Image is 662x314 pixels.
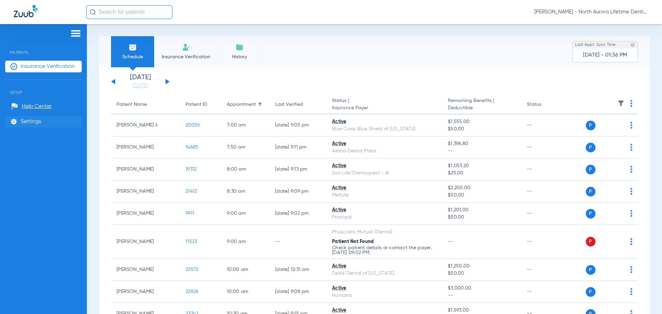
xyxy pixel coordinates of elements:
td: 8:30 AM [221,181,270,203]
div: Patient Name [117,101,174,108]
img: group-dot-blue.svg [630,266,632,273]
span: $1,250.00 [448,263,516,270]
span: $1,555.00 [448,118,516,125]
span: 22826 [185,289,198,294]
span: Insurance Payer [332,104,437,112]
div: Last Verified [275,101,321,108]
img: group-dot-blue.svg [630,188,632,195]
td: -- [521,136,568,159]
img: group-dot-blue.svg [630,144,632,151]
div: Sun Life/Dentaquest - AI [332,170,437,177]
td: 10:00 AM [221,281,270,303]
div: Principal [332,214,437,221]
span: $50.00 [448,214,516,221]
span: Deductible [448,104,516,112]
img: Zuub Logo [14,5,38,17]
span: $50.00 [448,270,516,277]
td: [PERSON_NAME] [111,259,180,281]
span: 11523 [185,239,197,244]
span: $1,396.80 [448,140,516,148]
span: 22572 [185,267,198,272]
td: -- [521,281,568,303]
span: $1,201.00 [448,206,516,214]
td: [PERSON_NAME] Ii [111,114,180,136]
td: -- [270,225,327,259]
span: $50.00 [448,192,516,199]
span: $50.00 [448,125,516,133]
span: 20055 [185,123,200,128]
div: Aetna Dental Plans [332,148,437,155]
input: Search for patients [86,5,172,19]
img: Schedule [129,43,137,51]
div: Active [332,184,437,192]
div: Delta Dental of [US_STATE] [332,270,437,277]
span: Schedule [116,53,149,60]
a: Help Center [11,103,52,110]
img: History [235,43,244,51]
td: 9:00 AM [221,225,270,259]
a: [DATE] [120,82,161,89]
span: History [223,53,256,60]
p: Check patient details or contact the payer. [DATE] 09:02 PM. [332,245,437,255]
img: group-dot-blue.svg [630,210,632,217]
span: P [586,265,595,275]
span: P [586,143,595,152]
div: Appointment [227,101,264,108]
span: Help Center [22,103,52,110]
img: Search Icon [90,9,96,15]
div: Appointment [227,101,256,108]
div: MetLife [332,192,437,199]
span: $3,000.00 [448,285,516,292]
span: P [586,237,595,246]
div: Active [332,162,437,170]
td: 8:00 AM [221,159,270,181]
img: last sync help info [630,42,635,47]
th: Status | [327,95,442,114]
div: Active [332,206,437,214]
span: P [586,165,595,174]
td: [PERSON_NAME] [111,181,180,203]
img: group-dot-blue.svg [630,288,632,295]
td: -- [521,203,568,225]
td: 7:00 AM [221,114,270,136]
span: -- [448,239,453,244]
td: [DATE] 9:02 PM [270,203,327,225]
div: Blue Cross Blue Shield of [US_STATE] [332,125,437,133]
span: P [586,187,595,196]
td: -- [521,159,568,181]
div: Patient Name [117,101,147,108]
span: $1,593.00 [448,307,516,314]
td: -- [521,114,568,136]
td: -- [521,181,568,203]
span: $2,250.00 [448,184,516,192]
li: [DATE] [120,74,161,89]
img: group-dot-blue.svg [630,238,632,245]
span: P [586,209,595,219]
div: Patient ID [185,101,207,108]
td: [DATE] 9:11 PM [270,136,327,159]
td: [PERSON_NAME] [111,281,180,303]
td: [DATE] 9:05 PM [270,114,327,136]
span: 14685 [185,145,198,150]
span: 19312 [185,167,197,172]
td: [DATE] 9:08 PM [270,281,327,303]
span: Patients [5,40,82,55]
div: Active [332,140,437,148]
span: Setup [5,80,82,95]
div: Active [332,307,437,314]
td: -- [521,225,568,259]
span: -- [448,148,516,155]
img: hamburger-icon [70,29,81,38]
span: -- [448,292,516,299]
td: [DATE] 12:31 AM [270,259,327,281]
td: [PERSON_NAME] [111,136,180,159]
span: 9911 [185,211,194,216]
img: group-dot-blue.svg [630,100,632,107]
span: $25.00 [448,170,516,177]
img: group-dot-blue.svg [630,122,632,129]
span: P [586,287,595,297]
td: [PERSON_NAME] [111,159,180,181]
td: -- [521,259,568,281]
div: Active [332,118,437,125]
div: Humana [332,292,437,299]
